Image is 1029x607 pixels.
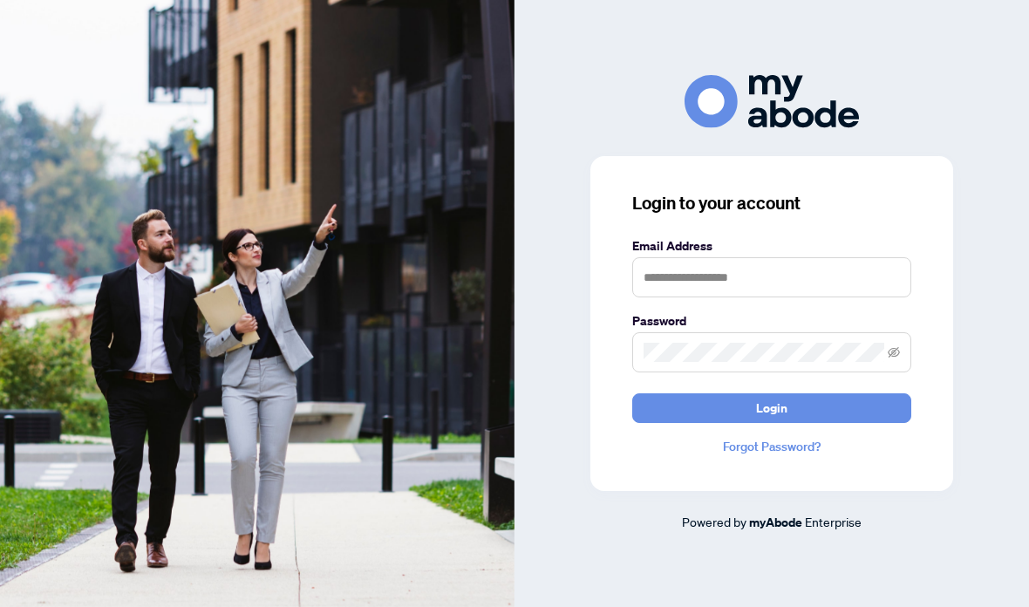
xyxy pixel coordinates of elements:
span: Enterprise [805,514,862,529]
span: eye-invisible [888,346,900,358]
label: Email Address [632,236,911,256]
img: ma-logo [685,75,859,128]
h3: Login to your account [632,191,911,215]
a: myAbode [749,513,802,532]
label: Password [632,311,911,331]
a: Forgot Password? [632,437,911,456]
span: Powered by [682,514,746,529]
button: Login [632,393,911,423]
span: Login [756,394,787,422]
